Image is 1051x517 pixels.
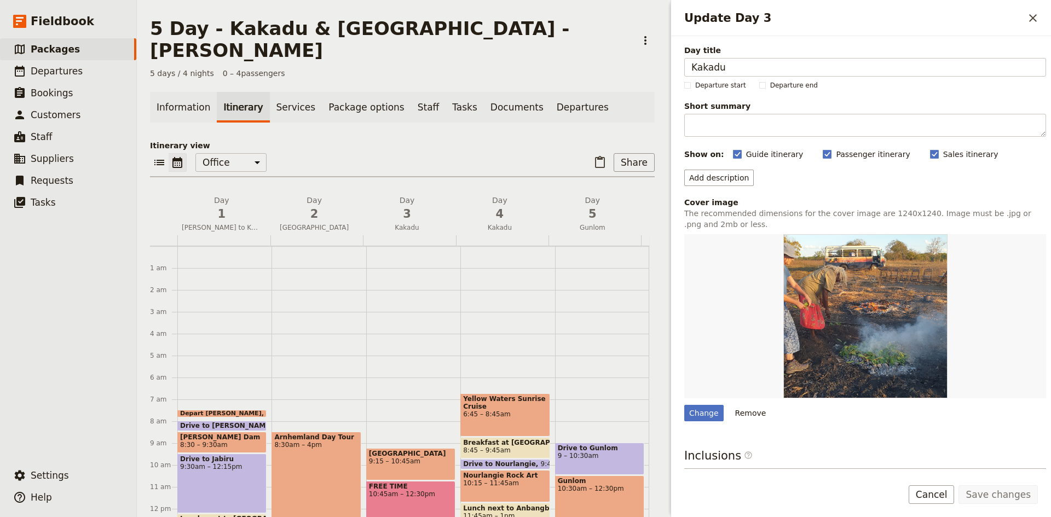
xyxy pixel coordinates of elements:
[150,18,630,61] h1: 5 Day - Kakadu & [GEOGRAPHIC_DATA] - [PERSON_NAME]
[182,206,261,222] span: 1
[446,92,484,123] a: Tasks
[744,451,753,464] span: ​
[150,140,655,151] p: Itinerary view
[150,504,177,513] div: 12 pm
[684,101,1046,112] span: Short summary
[150,483,177,491] div: 11 am
[31,109,80,120] span: Customers
[182,195,261,222] h2: Day
[177,195,270,235] button: Day1[PERSON_NAME] to Kakadu
[150,461,177,469] div: 10 am
[460,195,539,222] h2: Day
[411,92,446,123] a: Staff
[150,395,177,404] div: 7 am
[150,153,169,172] button: List view
[31,175,73,186] span: Requests
[150,286,177,294] div: 2 am
[684,45,1046,56] span: Day title
[684,208,1046,230] p: The recommended dimensions for the cover image are 1240x1240. Image must be .jpg or .png and 2mb ...
[150,417,177,426] div: 8 am
[177,432,267,453] div: [PERSON_NAME] Dam8:30 – 9:30am
[274,195,354,222] h2: Day
[177,454,267,513] div: Drive to Jabiru9:30am – 12:15pm
[484,92,550,123] a: Documents
[783,234,948,398] img: https://d33jgr8dhgav85.cloudfront.net/66e290801d149809c2290ed3/68a3d9e2a0420423ef2109ad?Expires=1...
[274,441,358,449] span: 8:30am – 4pm
[614,153,655,172] button: Share
[369,457,453,465] span: 9:15 – 10:45am
[463,395,547,410] span: Yellow Waters Sunrise Cruise
[836,149,910,160] span: Passenger itinerary
[31,131,53,142] span: Staff
[958,485,1038,504] button: Save changes
[460,470,550,502] div: Nourlangie Rock Art10:15 – 11:45am
[367,206,447,222] span: 3
[1024,9,1042,27] button: Close drawer
[150,373,177,382] div: 6 am
[369,450,453,457] span: [GEOGRAPHIC_DATA]
[31,66,83,77] span: Departures
[558,477,642,485] span: Gunlom
[558,452,642,460] span: 9 – 10:30am
[31,197,56,208] span: Tasks
[684,10,1024,26] h2: Update Day 3
[367,195,447,222] h2: Day
[274,206,354,222] span: 2
[730,405,771,421] button: Remove
[266,410,309,417] span: 7:30 – 7:45am
[366,448,455,480] div: [GEOGRAPHIC_DATA]9:15 – 10:45am
[553,195,632,222] h2: Day
[177,410,267,417] div: Depart [PERSON_NAME]7:30 – 7:45am
[177,223,265,232] span: [PERSON_NAME] to Kakadu
[177,421,267,431] div: Drive to [PERSON_NAME] Dam
[150,68,214,79] span: 5 days / 4 nights
[541,460,592,468] span: 9:45 – 10:15am
[463,439,547,446] span: Breakfast at [GEOGRAPHIC_DATA]
[180,455,264,463] span: Drive to Jabiru
[591,153,609,172] button: Paste itinerary item
[180,422,297,429] span: Drive to [PERSON_NAME] Dam
[460,437,550,458] div: Breakfast at [GEOGRAPHIC_DATA]8:45 – 9:45am
[555,443,644,475] div: Drive to Gunlom9 – 10:30am
[180,463,264,470] span: 9:30am – 12:15pm
[558,485,642,492] span: 10:30am – 12:30pm
[684,448,1046,469] h3: Inclusions
[684,405,724,421] div: Change
[150,329,177,338] div: 4 am
[180,410,266,417] span: Depart [PERSON_NAME]
[460,459,550,469] div: Drive to Nourlangie9:45 – 10:15am
[463,410,547,418] span: 6:45 – 8:45am
[455,195,548,235] button: Day4Kakadu
[744,451,753,460] span: ​
[150,351,177,360] div: 5 am
[369,490,453,498] span: 10:45am – 12:30pm
[322,92,411,123] a: Package options
[460,393,550,437] div: Yellow Waters Sunrise Cruise6:45 – 8:45am
[369,483,453,490] span: FREE TIME
[909,485,955,504] button: Cancel
[463,472,547,479] span: Nourlangie Rock Art
[31,470,69,481] span: Settings
[550,92,615,123] a: Departures
[455,223,544,232] span: Kakadu
[150,439,177,448] div: 9 am
[270,195,362,235] button: Day2[GEOGRAPHIC_DATA]
[684,149,724,160] div: Show on:
[270,223,358,232] span: [GEOGRAPHIC_DATA]
[695,81,746,90] span: Departure start
[150,307,177,316] div: 3 am
[684,170,754,186] button: Add description
[270,92,322,123] a: Services
[31,13,94,30] span: Fieldbook
[169,153,187,172] button: Calendar view
[31,153,74,164] span: Suppliers
[180,441,228,449] span: 8:30 – 9:30am
[684,114,1046,137] textarea: Short summary
[31,88,73,98] span: Bookings
[31,44,80,55] span: Packages
[463,479,547,487] span: 10:15 – 11:45am
[684,58,1046,77] input: Day title
[770,81,818,90] span: Departure end
[553,206,632,222] span: 5
[217,92,269,123] a: Itinerary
